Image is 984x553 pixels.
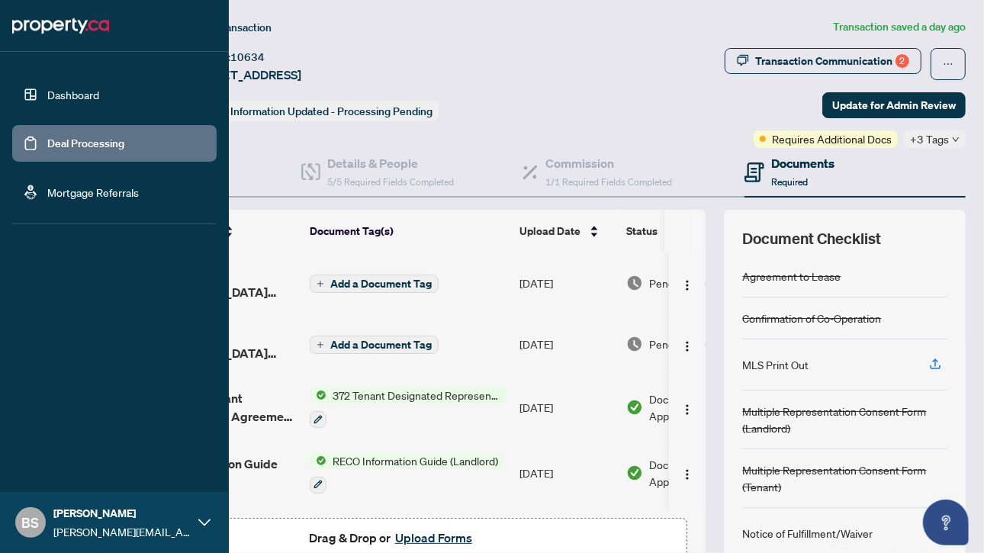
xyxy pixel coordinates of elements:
img: Logo [681,340,693,352]
td: [DATE] [513,313,620,375]
span: Pending Review [649,336,725,352]
span: 10634 [230,50,265,64]
img: Document Status [626,275,643,291]
span: Add a Document Tag [330,339,432,350]
img: logo [12,14,109,38]
button: Logo [675,395,699,420]
div: MLS Print Out [742,356,809,373]
span: plus [317,341,324,349]
span: BS [22,512,40,533]
div: 2 [896,54,909,68]
span: Requires Additional Docs [772,130,892,147]
span: Drag & Drop or [309,528,477,548]
span: 372 Tenant Designated Representation Agreement with Company Schedule A [326,387,507,403]
button: Add a Document Tag [310,336,439,354]
th: Upload Date [513,210,620,252]
article: Transaction saved a day ago [833,18,966,36]
span: Document Checklist [742,228,881,249]
span: [PERSON_NAME][EMAIL_ADDRESS][DOMAIN_NAME] [53,523,191,540]
span: +3 Tags [910,130,949,148]
th: Document Tag(s) [304,210,513,252]
button: Status Icon372 Tenant Designated Representation Agreement with Company Schedule A [310,387,507,428]
h4: Commission [545,154,672,172]
td: [DATE] [513,252,620,313]
span: [STREET_ADDRESS] [189,66,301,84]
img: Document Status [626,465,643,481]
div: Multiple Representation Consent Form (Tenant) [742,461,947,495]
button: Logo [675,461,699,485]
span: View Transaction [190,21,272,34]
span: Information Updated - Processing Pending [230,104,433,118]
div: Status: [189,101,439,121]
span: Upload Date [519,223,580,240]
span: ellipsis [943,59,953,69]
button: Logo [675,271,699,295]
a: Dashboard [47,88,99,101]
button: Add a Document Tag [310,274,439,294]
span: Update for Admin Review [832,93,956,117]
span: Pending Review [649,275,725,291]
span: Document Approved [649,391,744,424]
button: Add a Document Tag [310,335,439,355]
button: Upload Forms [391,528,477,548]
div: Transaction Communication [755,49,909,73]
span: down [952,136,960,143]
span: Required [772,176,809,188]
button: Logo [675,332,699,356]
span: RECO Information Guide (Landlord) [326,452,504,469]
button: Open asap [923,500,969,545]
td: [DATE] [513,440,620,506]
div: Notice of Fulfillment/Waiver [742,525,873,542]
th: Status [620,210,750,252]
span: 5/5 Required Fields Completed [328,176,455,188]
td: [DATE] [513,375,620,440]
div: Confirmation of Co-Operation [742,310,881,326]
span: 1/1 Required Fields Completed [545,176,672,188]
button: Transaction Communication2 [725,48,921,74]
span: [PERSON_NAME] [53,505,191,522]
button: Update for Admin Review [822,92,966,118]
span: Document Approved [649,456,744,490]
h4: Documents [772,154,835,172]
img: Logo [681,468,693,481]
button: Status IconRECO Information Guide (Landlord) [310,452,504,494]
img: Logo [681,279,693,291]
img: Logo [681,403,693,416]
a: Deal Processing [47,137,124,150]
img: Status Icon [310,452,326,469]
img: Document Status [626,399,643,416]
span: Status [626,223,658,240]
div: Agreement to Lease [742,268,841,285]
button: Add a Document Tag [310,275,439,293]
h4: Details & People [328,154,455,172]
img: Document Status [626,336,643,352]
span: plus [317,280,324,288]
img: Status Icon [310,387,326,403]
a: Mortgage Referrals [47,185,139,199]
div: Multiple Representation Consent Form (Landlord) [742,403,947,436]
span: Add a Document Tag [330,278,432,289]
